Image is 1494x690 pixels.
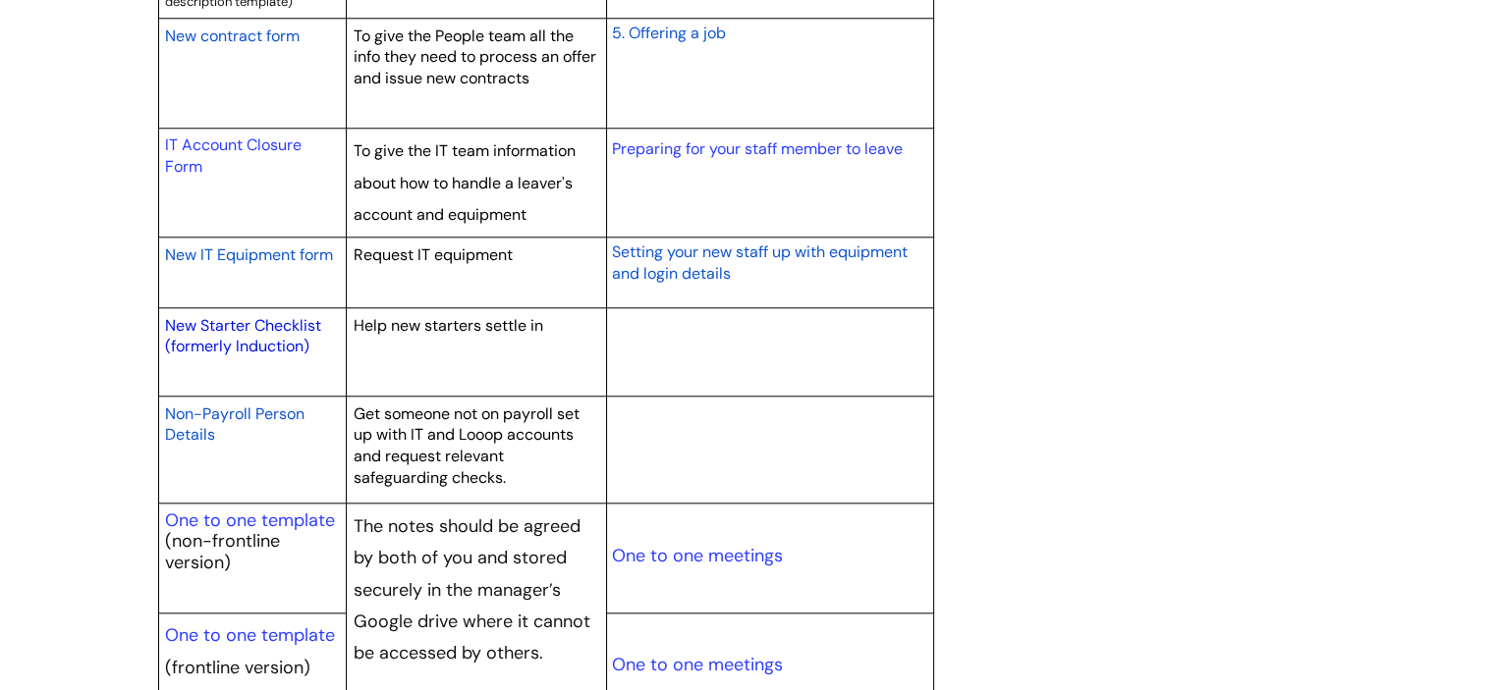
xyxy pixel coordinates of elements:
[611,138,902,159] a: Preparing for your staff member to leave
[354,244,513,265] span: Request IT equipment
[611,239,907,285] a: Setting your new staff up with equipment and login details
[165,315,321,357] a: New Starter Checklist (formerly Induction)
[611,21,725,44] a: 5. Offering a job
[354,403,580,488] span: Get someone not on payroll set up with IT and Looop accounts and request relevant safeguarding ch...
[165,134,302,177] a: IT Account Closure Form
[165,531,340,573] p: (non-frontline version)
[165,24,300,47] a: New contract form
[165,401,304,447] a: Non-Payroll Person Details
[611,653,782,676] a: One to one meetings
[165,623,335,647] a: One to one template
[354,140,576,225] span: To give the IT team information about how to handle a leaver's account and equipment
[611,241,907,284] span: Setting your new staff up with equipment and login details
[611,544,782,567] a: One to one meetings
[165,403,304,446] span: Non-Payroll Person Details
[611,23,725,43] span: 5. Offering a job
[165,244,333,265] span: New IT Equipment form
[165,508,335,532] a: One to one template
[354,26,596,88] span: To give the People team all the info they need to process an offer and issue new contracts
[165,26,300,46] span: New contract form
[165,242,333,266] a: New IT Equipment form
[354,315,543,336] span: Help new starters settle in
[158,612,347,690] td: (frontline version)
